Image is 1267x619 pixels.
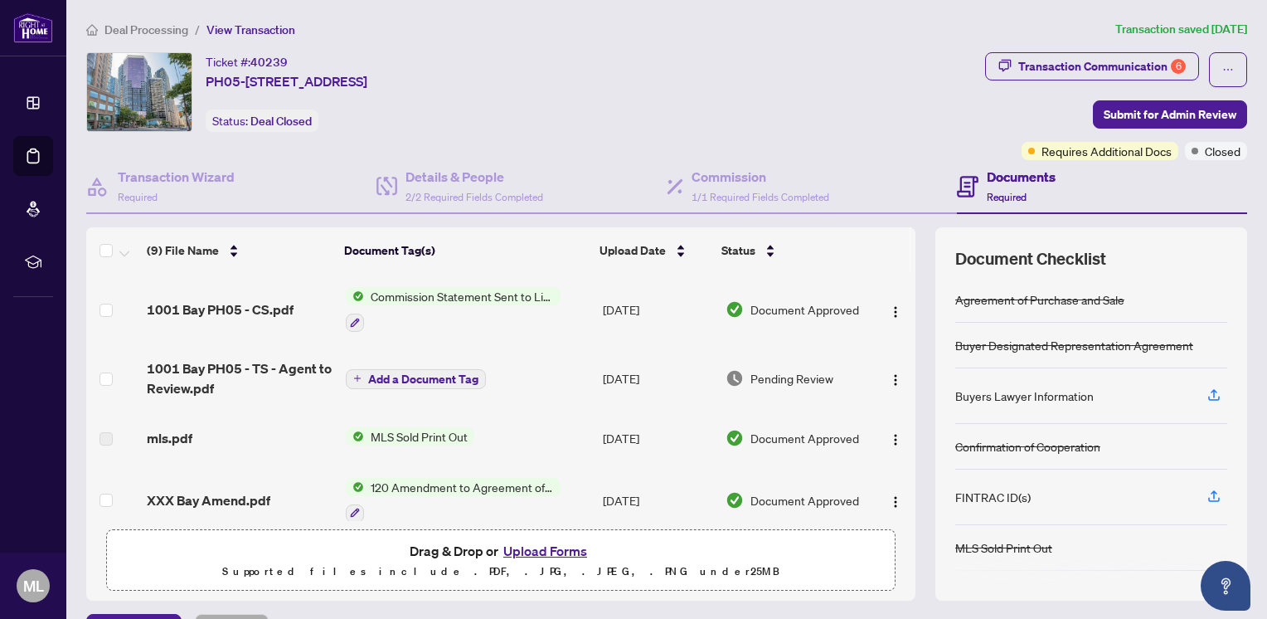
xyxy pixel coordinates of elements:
[987,191,1027,203] span: Required
[889,373,902,387] img: Logo
[596,465,719,536] td: [DATE]
[987,167,1056,187] h4: Documents
[955,488,1031,506] div: FINTRAC ID(s)
[593,227,715,274] th: Upload Date
[86,24,98,36] span: home
[346,427,474,446] button: Status IconMLS Sold Print Out
[726,491,744,509] img: Document Status
[1201,561,1250,611] button: Open asap
[206,110,318,132] div: Status:
[368,373,478,385] span: Add a Document Tag
[195,20,200,39] li: /
[692,191,829,203] span: 1/1 Required Fields Completed
[889,433,902,446] img: Logo
[1222,64,1234,76] span: ellipsis
[405,191,543,203] span: 2/2 Required Fields Completed
[206,52,288,71] div: Ticket #:
[147,428,192,448] span: mls.pdf
[1104,101,1236,128] span: Submit for Admin Review
[337,227,593,274] th: Document Tag(s)
[955,336,1193,354] div: Buyer Designated Representation Agreement
[346,427,364,446] img: Status Icon
[346,369,486,389] button: Add a Document Tag
[1205,142,1240,160] span: Closed
[346,478,561,523] button: Status Icon120 Amendment to Agreement of Purchase and Sale
[596,274,719,345] td: [DATE]
[364,287,561,305] span: Commission Statement Sent to Listing Brokerage
[726,369,744,387] img: Document Status
[721,241,755,260] span: Status
[147,490,270,510] span: XXX Bay Amend.pdf
[882,296,909,323] button: Logo
[955,437,1100,456] div: Confirmation of Cooperation
[955,387,1094,405] div: Buyers Lawyer Information
[889,305,902,319] img: Logo
[985,52,1199,80] button: Transaction Communication6
[1171,59,1186,74] div: 6
[250,114,312,129] span: Deal Closed
[147,241,219,260] span: (9) File Name
[364,427,474,446] span: MLS Sold Print Out
[104,22,188,37] span: Deal Processing
[346,368,486,389] button: Add a Document Tag
[750,300,859,319] span: Document Approved
[1093,100,1247,129] button: Submit for Admin Review
[117,562,885,582] p: Supported files include .PDF, .JPG, .JPEG, .PNG under 25 MB
[726,300,744,319] img: Document Status
[107,530,895,592] span: Drag & Drop orUpload FormsSupported files include .PDF, .JPG, .JPEG, .PNG under25MB
[353,374,362,383] span: plus
[596,412,719,465] td: [DATE]
[596,345,719,412] td: [DATE]
[1115,20,1247,39] article: Transaction saved [DATE]
[364,478,561,496] span: 120 Amendment to Agreement of Purchase and Sale
[206,71,367,91] span: PH05-[STREET_ADDRESS]
[882,365,909,392] button: Logo
[750,429,859,447] span: Document Approved
[498,540,592,562] button: Upload Forms
[750,491,859,509] span: Document Approved
[118,191,158,203] span: Required
[13,12,53,43] img: logo
[955,539,1052,557] div: MLS Sold Print Out
[147,358,332,398] span: 1001 Bay PH05 - TS - Agent to Review.pdf
[346,287,364,305] img: Status Icon
[118,167,235,187] h4: Transaction Wizard
[692,167,829,187] h4: Commission
[405,167,543,187] h4: Details & People
[882,487,909,514] button: Logo
[87,53,192,131] img: IMG-C12157929_1.jpg
[23,574,44,597] span: ML
[250,55,288,70] span: 40239
[955,290,1124,309] div: Agreement of Purchase and Sale
[140,227,337,274] th: (9) File Name
[410,540,592,562] span: Drag & Drop or
[882,425,909,451] button: Logo
[147,300,294,319] span: 1001 Bay PH05 - CS.pdf
[715,227,867,274] th: Status
[1041,142,1172,160] span: Requires Additional Docs
[955,247,1106,271] span: Document Checklist
[1018,53,1186,80] div: Transaction Communication
[206,22,295,37] span: View Transaction
[750,369,833,387] span: Pending Review
[346,287,561,332] button: Status IconCommission Statement Sent to Listing Brokerage
[346,478,364,496] img: Status Icon
[726,429,744,447] img: Document Status
[600,241,666,260] span: Upload Date
[889,495,902,509] img: Logo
